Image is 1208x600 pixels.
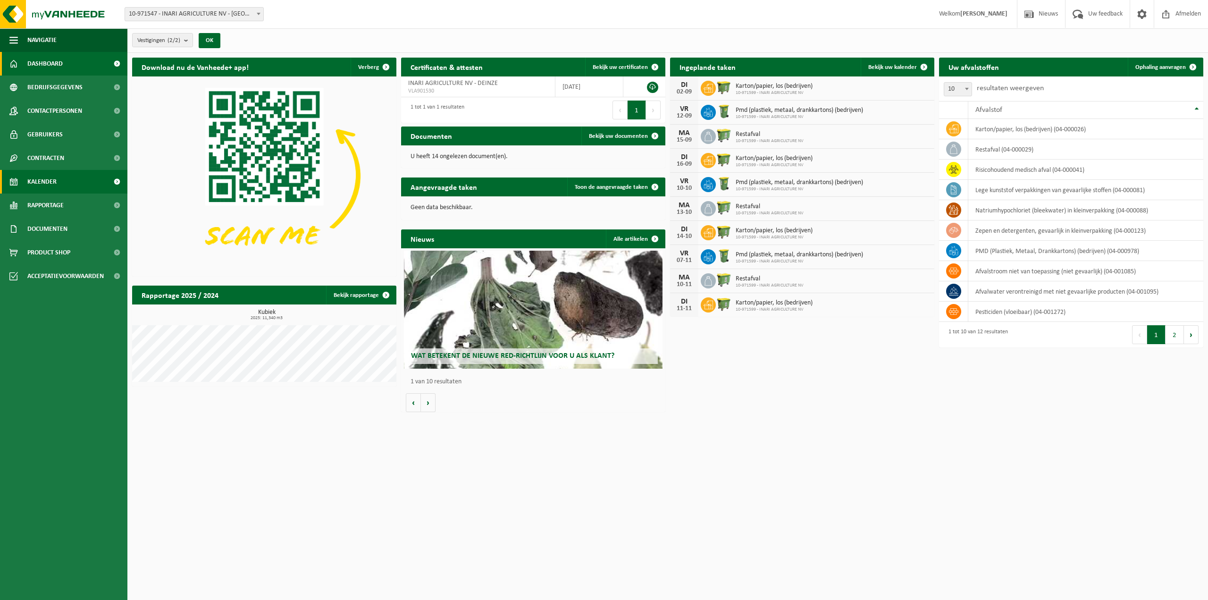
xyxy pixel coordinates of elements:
[944,324,1008,345] div: 1 tot 10 van 12 resultaten
[401,58,492,76] h2: Certificaten & attesten
[968,302,1203,322] td: Pesticiden (vloeibaar) (04-001272)
[716,248,732,264] img: WB-0240-HPE-GN-50
[736,275,804,283] span: Restafval
[968,281,1203,302] td: afvalwater verontreinigd met niet gevaarlijke producten (04-001095)
[27,123,63,146] span: Gebruikers
[27,76,83,99] span: Bedrijfsgegevens
[675,274,694,281] div: MA
[27,146,64,170] span: Contracten
[404,251,663,369] a: Wat betekent de nieuwe RED-richtlijn voor u als klant?
[555,76,623,97] td: [DATE]
[736,283,804,288] span: 10-971599 - INARI AGRICULTURE NV
[675,177,694,185] div: VR
[137,316,396,321] span: 2025: 11,340 m3
[137,34,180,48] span: Vestigingen
[736,90,813,96] span: 10-971599 - INARI AGRICULTURE NV
[606,229,664,248] a: Alle artikelen
[716,127,732,144] img: WB-0660-HPE-GN-50
[716,152,732,168] img: WB-1100-HPE-GN-50
[736,299,813,307] span: Karton/papier, los (bedrijven)
[411,379,661,385] p: 1 van 10 resultaten
[977,85,1044,92] label: resultaten weergeven
[975,106,1002,114] span: Afvalstof
[968,261,1203,281] td: afvalstroom niet van toepassing (niet gevaarlijk) (04-001085)
[27,194,64,217] span: Rapportage
[716,176,732,192] img: WB-0240-HPE-GN-50
[736,107,863,114] span: Pmd (plastiek, metaal, drankkartons) (bedrijven)
[589,133,648,139] span: Bekijk uw documenten
[1184,325,1199,344] button: Next
[960,10,1007,17] strong: [PERSON_NAME]
[968,220,1203,241] td: zepen en detergenten, gevaarlijk in kleinverpakking (04-000123)
[716,272,732,288] img: WB-0660-HPE-GN-50
[132,76,396,275] img: Download de VHEPlus App
[736,307,813,313] span: 10-971599 - INARI AGRICULTURE NV
[132,286,228,304] h2: Rapportage 2025 / 2024
[675,257,694,264] div: 07-11
[736,203,804,211] span: Restafval
[326,286,395,304] a: Bekijk rapportage
[27,241,70,264] span: Product Shop
[1128,58,1202,76] a: Ophaling aanvragen
[675,89,694,95] div: 02-09
[736,162,813,168] span: 10-971599 - INARI AGRICULTURE NV
[593,64,648,70] span: Bekijk uw certificaten
[27,99,82,123] span: Contactpersonen
[968,180,1203,200] td: lege kunststof verpakkingen van gevaarlijke stoffen (04-000081)
[401,229,444,248] h2: Nieuws
[27,52,63,76] span: Dashboard
[575,184,648,190] span: Toon de aangevraagde taken
[1135,64,1186,70] span: Ophaling aanvragen
[675,202,694,209] div: MA
[736,138,804,144] span: 10-971599 - INARI AGRICULTURE NV
[939,58,1008,76] h2: Uw afvalstoffen
[675,137,694,144] div: 15-09
[736,227,813,235] span: Karton/papier, los (bedrijven)
[406,100,464,120] div: 1 tot 1 van 1 resultaten
[168,37,180,43] count: (2/2)
[868,64,917,70] span: Bekijk uw kalender
[861,58,933,76] a: Bekijk uw kalender
[27,170,57,194] span: Kalender
[675,298,694,305] div: DI
[628,101,646,119] button: 1
[736,83,813,90] span: Karton/papier, los (bedrijven)
[716,224,732,240] img: WB-1100-HPE-GN-50
[27,28,57,52] span: Navigatie
[968,160,1203,180] td: risicohoudend medisch afval (04-000041)
[736,211,804,216] span: 10-971599 - INARI AGRICULTURE NV
[670,58,745,76] h2: Ingeplande taken
[716,200,732,216] img: WB-0660-HPE-GN-50
[736,131,804,138] span: Restafval
[1147,325,1166,344] button: 1
[736,179,863,186] span: Pmd (plastiek, metaal, drankkartons) (bedrijven)
[27,217,67,241] span: Documenten
[675,209,694,216] div: 13-10
[968,241,1203,261] td: PMD (Plastiek, Metaal, Drankkartons) (bedrijven) (04-000978)
[944,83,972,96] span: 10
[675,185,694,192] div: 10-10
[968,139,1203,160] td: restafval (04-000029)
[406,393,421,412] button: Vorige
[567,177,664,196] a: Toon de aangevraagde taken
[408,87,548,95] span: VLA901530
[401,127,461,145] h2: Documenten
[421,393,436,412] button: Volgende
[411,153,656,160] p: U heeft 14 ongelezen document(en).
[944,82,972,96] span: 10
[581,127,664,145] a: Bekijk uw documenten
[585,58,664,76] a: Bekijk uw certificaten
[1166,325,1184,344] button: 2
[137,309,396,321] h3: Kubiek
[358,64,379,70] span: Verberg
[716,79,732,95] img: WB-1100-HPE-GN-50
[716,103,732,119] img: WB-0240-HPE-GN-50
[411,204,656,211] p: Geen data beschikbaar.
[411,352,614,360] span: Wat betekent de nieuwe RED-richtlijn voor u als klant?
[736,251,863,259] span: Pmd (plastiek, metaal, drankkartons) (bedrijven)
[675,105,694,113] div: VR
[408,80,498,87] span: INARI AGRICULTURE NV - DEINZE
[675,113,694,119] div: 12-09
[675,305,694,312] div: 11-11
[675,161,694,168] div: 16-09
